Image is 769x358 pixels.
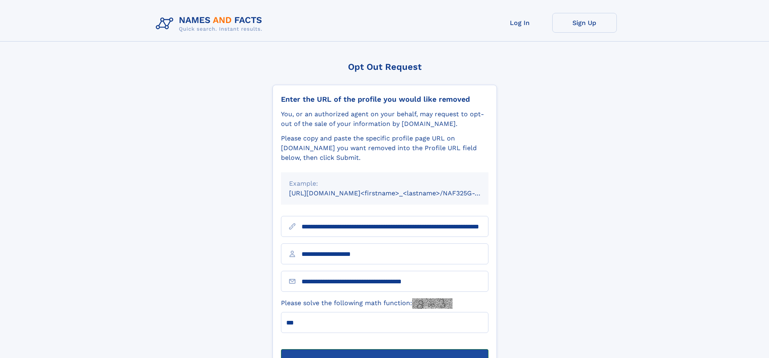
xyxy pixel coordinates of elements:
[281,134,488,163] div: Please copy and paste the specific profile page URL on [DOMAIN_NAME] you want removed into the Pr...
[488,13,552,33] a: Log In
[289,179,480,188] div: Example:
[281,95,488,104] div: Enter the URL of the profile you would like removed
[281,109,488,129] div: You, or an authorized agent on your behalf, may request to opt-out of the sale of your informatio...
[272,62,497,72] div: Opt Out Request
[552,13,617,33] a: Sign Up
[153,13,269,35] img: Logo Names and Facts
[289,189,504,197] small: [URL][DOMAIN_NAME]<firstname>_<lastname>/NAF325G-xxxxxxxx
[281,298,453,309] label: Please solve the following math function:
